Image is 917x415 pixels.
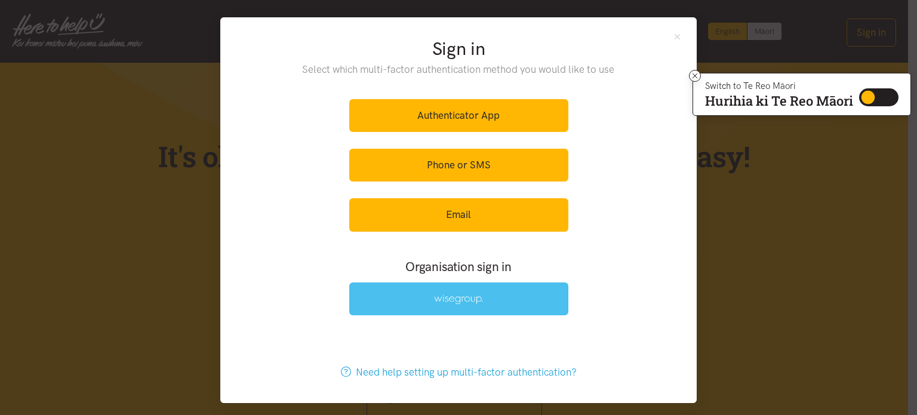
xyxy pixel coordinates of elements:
a: Email [349,198,568,231]
button: Close [672,32,682,42]
h2: Sign in [278,36,639,62]
img: Wise Group [434,294,483,305]
a: Phone or SMS [349,149,568,182]
p: Select which multi-factor authentication method you would like to use [278,62,639,78]
a: Authenticator App [349,99,568,132]
p: Switch to Te Reo Māori [705,82,853,90]
p: Hurihia ki Te Reo Māori [705,96,853,106]
a: Need help setting up multi-factor authentication? [328,356,589,389]
h3: Organisation sign in [316,258,601,275]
